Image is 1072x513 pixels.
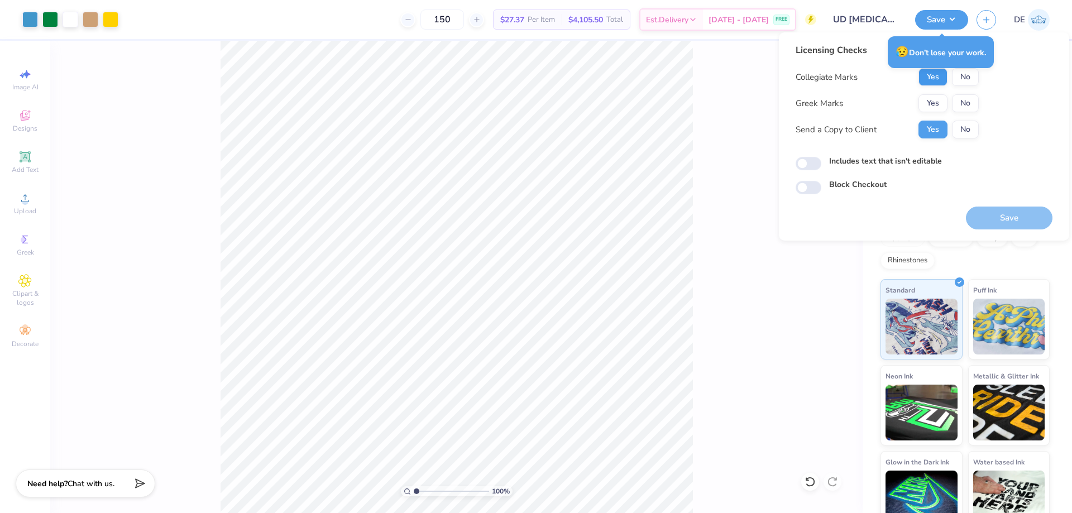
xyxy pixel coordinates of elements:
span: [DATE] - [DATE] [709,14,769,26]
div: Don’t lose your work. [888,36,994,68]
img: Djian Evardoni [1028,9,1050,31]
span: Clipart & logos [6,289,45,307]
button: Yes [918,94,947,112]
img: Metallic & Glitter Ink [973,385,1045,440]
span: Standard [886,284,915,296]
span: Puff Ink [973,284,997,296]
span: $4,105.50 [568,14,603,26]
strong: Need help? [27,478,68,489]
div: Send a Copy to Client [796,123,877,136]
span: Neon Ink [886,370,913,382]
span: Upload [14,207,36,215]
div: Licensing Checks [796,44,979,57]
div: Rhinestones [880,252,935,269]
input: Untitled Design [825,8,907,31]
span: 100 % [492,486,510,496]
button: Yes [918,68,947,86]
span: Designs [13,124,37,133]
span: $27.37 [500,14,524,26]
img: Standard [886,299,958,354]
label: Block Checkout [829,179,887,190]
button: No [952,121,979,138]
span: Per Item [528,14,555,26]
div: Greek Marks [796,97,843,110]
a: DE [1014,9,1050,31]
button: No [952,68,979,86]
img: Neon Ink [886,385,958,440]
label: Includes text that isn't editable [829,155,942,167]
span: 😥 [896,45,909,59]
img: Puff Ink [973,299,1045,354]
span: Decorate [12,339,39,348]
div: Collegiate Marks [796,71,858,84]
button: No [952,94,979,112]
span: Greek [17,248,34,257]
input: – – [420,9,464,30]
span: Image AI [12,83,39,92]
span: Add Text [12,165,39,174]
span: FREE [776,16,787,23]
span: Water based Ink [973,456,1025,468]
button: Yes [918,121,947,138]
button: Save [915,10,968,30]
span: Chat with us. [68,478,114,489]
span: DE [1014,13,1025,26]
span: Total [606,14,623,26]
span: Est. Delivery [646,14,688,26]
span: Metallic & Glitter Ink [973,370,1039,382]
span: Glow in the Dark Ink [886,456,949,468]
